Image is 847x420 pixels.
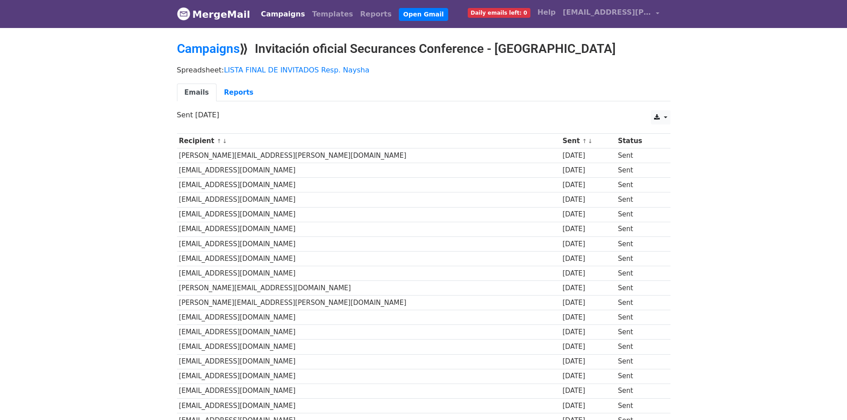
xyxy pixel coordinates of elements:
[177,163,561,178] td: [EMAIL_ADDRESS][DOMAIN_NAME]
[562,356,614,367] div: [DATE]
[177,384,561,398] td: [EMAIL_ADDRESS][DOMAIN_NAME]
[562,239,614,249] div: [DATE]
[562,224,614,234] div: [DATE]
[177,192,561,207] td: [EMAIL_ADDRESS][DOMAIN_NAME]
[616,340,663,354] td: Sent
[616,354,663,369] td: Sent
[560,134,615,148] th: Sent
[588,138,593,144] a: ↓
[616,178,663,192] td: Sent
[464,4,534,21] a: Daily emails left: 0
[257,5,309,23] a: Campaigns
[582,138,587,144] a: ↑
[399,8,448,21] a: Open Gmail
[616,222,663,236] td: Sent
[217,84,261,102] a: Reports
[559,4,663,24] a: [EMAIL_ADDRESS][PERSON_NAME][DOMAIN_NAME]
[177,7,190,20] img: MergeMail logo
[616,163,663,178] td: Sent
[562,165,614,176] div: [DATE]
[177,251,561,266] td: [EMAIL_ADDRESS][DOMAIN_NAME]
[616,398,663,413] td: Sent
[177,296,561,310] td: [PERSON_NAME][EMAIL_ADDRESS][PERSON_NAME][DOMAIN_NAME]
[562,268,614,279] div: [DATE]
[177,266,561,280] td: [EMAIL_ADDRESS][DOMAIN_NAME]
[309,5,357,23] a: Templates
[177,110,670,120] p: Sent [DATE]
[562,195,614,205] div: [DATE]
[177,369,561,384] td: [EMAIL_ADDRESS][DOMAIN_NAME]
[616,296,663,310] td: Sent
[177,310,561,325] td: [EMAIL_ADDRESS][DOMAIN_NAME]
[177,236,561,251] td: [EMAIL_ADDRESS][DOMAIN_NAME]
[562,283,614,293] div: [DATE]
[616,251,663,266] td: Sent
[562,312,614,323] div: [DATE]
[177,5,250,24] a: MergeMail
[177,281,561,296] td: [PERSON_NAME][EMAIL_ADDRESS][DOMAIN_NAME]
[616,192,663,207] td: Sent
[562,327,614,337] div: [DATE]
[177,84,217,102] a: Emails
[616,236,663,251] td: Sent
[177,354,561,369] td: [EMAIL_ADDRESS][DOMAIN_NAME]
[177,207,561,222] td: [EMAIL_ADDRESS][DOMAIN_NAME]
[562,401,614,411] div: [DATE]
[357,5,395,23] a: Reports
[217,138,221,144] a: ↑
[222,138,227,144] a: ↓
[616,325,663,340] td: Sent
[562,342,614,352] div: [DATE]
[616,369,663,384] td: Sent
[177,398,561,413] td: [EMAIL_ADDRESS][DOMAIN_NAME]
[177,325,561,340] td: [EMAIL_ADDRESS][DOMAIN_NAME]
[616,266,663,280] td: Sent
[534,4,559,21] a: Help
[616,281,663,296] td: Sent
[177,148,561,163] td: [PERSON_NAME][EMAIL_ADDRESS][PERSON_NAME][DOMAIN_NAME]
[177,178,561,192] td: [EMAIL_ADDRESS][DOMAIN_NAME]
[224,66,369,74] a: LISTA FINAL DE INVITADOS Resp. Naysha
[562,386,614,396] div: [DATE]
[562,298,614,308] div: [DATE]
[562,371,614,381] div: [DATE]
[177,222,561,236] td: [EMAIL_ADDRESS][DOMAIN_NAME]
[177,41,670,56] h2: ⟫ Invitación oficial Securances Conference - [GEOGRAPHIC_DATA]
[177,340,561,354] td: [EMAIL_ADDRESS][DOMAIN_NAME]
[562,151,614,161] div: [DATE]
[468,8,530,18] span: Daily emails left: 0
[616,134,663,148] th: Status
[177,41,240,56] a: Campaigns
[177,65,670,75] p: Spreadsheet:
[616,384,663,398] td: Sent
[563,7,652,18] span: [EMAIL_ADDRESS][PERSON_NAME][DOMAIN_NAME]
[562,254,614,264] div: [DATE]
[616,207,663,222] td: Sent
[616,148,663,163] td: Sent
[562,180,614,190] div: [DATE]
[177,134,561,148] th: Recipient
[562,209,614,220] div: [DATE]
[616,310,663,325] td: Sent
